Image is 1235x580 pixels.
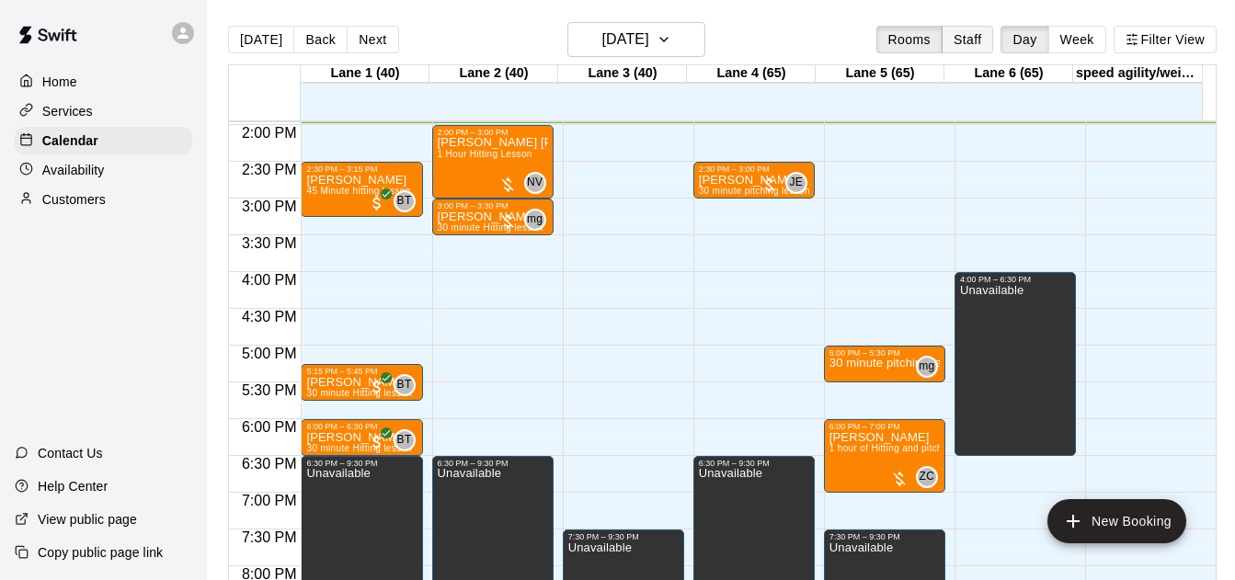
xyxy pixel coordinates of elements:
div: 5:00 PM – 5:30 PM [829,348,940,358]
span: BT [396,192,411,210]
a: Availability [15,156,192,184]
span: 7:00 PM [237,493,302,508]
a: Calendar [15,127,192,154]
div: Brandon Taylor [394,429,416,451]
button: Filter View [1114,26,1217,53]
div: matt gonzalez [916,356,938,378]
span: 2:30 PM [237,162,302,177]
p: Calendar [42,131,98,150]
p: View public page [38,510,137,529]
div: Lane 3 (40) [558,65,687,83]
span: NV [527,174,543,192]
span: matt gonzalez [532,209,546,231]
div: matt gonzalez [524,209,546,231]
div: 2:00 PM – 3:00 PM: Locke Edwards [432,125,554,199]
div: 6:00 PM – 7:00 PM [829,422,940,431]
div: 2:30 PM – 3:15 PM [306,165,417,174]
span: BT [396,431,411,449]
span: JE [789,174,803,192]
span: 1 Hour Hitting Lesson [438,149,532,159]
div: 4:00 PM – 6:30 PM [960,275,1070,284]
span: 30 minute Hitting lesson [306,388,412,398]
p: Home [42,73,77,91]
div: 4:00 PM – 6:30 PM: Unavailable [955,272,1076,456]
button: Next [347,26,398,53]
span: Nathan Volf [532,172,546,194]
span: ZC [919,468,934,486]
span: BT [396,376,411,394]
span: 5:30 PM [237,382,302,398]
div: Brandon Taylor [394,374,416,396]
div: Nathan Volf [524,172,546,194]
span: All customers have paid [368,433,386,451]
span: Brandon Taylor [401,374,416,396]
p: Contact Us [38,444,103,462]
span: 2:00 PM [237,125,302,141]
div: 6:00 PM – 6:30 PM [306,422,417,431]
p: Availability [42,161,105,179]
span: 3:00 PM [237,199,302,214]
div: 7:30 PM – 9:30 PM [829,532,940,541]
span: 30 minute pitching lesson [699,186,810,196]
span: 4:30 PM [237,309,302,324]
div: 6:30 PM – 9:30 PM [699,459,809,468]
span: 6:30 PM [237,456,302,472]
button: Day [1001,26,1048,53]
div: 6:00 PM – 6:30 PM: Kade Thompson [301,419,422,456]
a: Home [15,68,192,96]
div: 5:15 PM – 5:45 PM [306,367,417,376]
span: 45 Minute hitting lesson [306,186,410,196]
span: Zion Clonts [923,466,938,488]
span: 3:30 PM [237,235,302,251]
div: 6:30 PM – 9:30 PM [306,459,417,468]
span: 5:00 PM [237,346,302,361]
span: mg [527,210,543,229]
p: Services [42,102,93,120]
div: Lane 5 (65) [816,65,944,83]
div: 2:30 PM – 3:15 PM: Zane Ibedu [301,162,422,217]
span: All customers have paid [368,194,386,212]
p: Copy public page link [38,543,163,562]
div: Lane 6 (65) [944,65,1073,83]
button: [DATE] [567,22,705,57]
div: Lane 4 (65) [687,65,816,83]
h6: [DATE] [601,27,648,52]
div: 5:15 PM – 5:45 PM: Everhett Squires [301,364,422,401]
span: Brandon Taylor [401,429,416,451]
span: mg [919,358,934,376]
div: 2:00 PM – 3:00 PM [438,128,548,137]
button: Week [1048,26,1106,53]
span: 30 minute Hitting lesson [306,443,412,453]
p: Help Center [38,477,108,495]
div: Lane 2 (40) [429,65,558,83]
button: Staff [942,26,994,53]
div: Zion Clonts [916,466,938,488]
div: Justin Evans [785,172,807,194]
span: 7:30 PM [237,529,302,545]
div: 6:00 PM – 7:00 PM: 1 hour of Hitting and pitching/fielding [824,419,945,493]
button: Rooms [876,26,943,53]
a: Customers [15,186,192,213]
div: 6:30 PM – 9:30 PM [438,459,548,468]
div: speed agility/weight room [1073,65,1202,83]
button: add [1047,499,1186,543]
span: 30 minute Hitting lesson [438,222,543,233]
div: 2:30 PM – 3:00 PM [699,165,809,174]
div: 3:00 PM – 3:30 PM [438,201,548,210]
span: All customers have paid [368,378,386,396]
div: Lane 1 (40) [301,65,429,83]
span: matt gonzalez [923,356,938,378]
span: 1 hour of Hitting and pitching/fielding [829,443,990,453]
span: 4:00 PM [237,272,302,288]
div: 7:30 PM – 9:30 PM [568,532,679,541]
span: Justin Evans [793,172,807,194]
div: 5:00 PM – 5:30 PM: 30 minute pitching lesson [824,346,945,382]
div: 3:00 PM – 3:30 PM: Sebastian Watson [432,199,554,235]
a: Services [15,97,192,125]
button: Back [293,26,348,53]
